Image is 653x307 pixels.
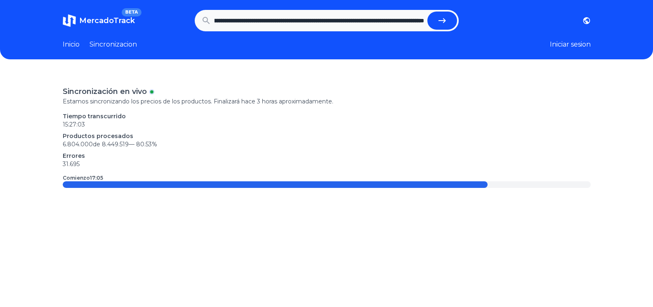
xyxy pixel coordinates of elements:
p: Comienzo [63,175,103,181]
time: 17:05 [90,175,103,181]
span: 80.53 % [136,141,157,148]
time: 15:27:03 [63,121,85,128]
a: Inicio [63,40,80,49]
span: MercadoTrack [79,16,135,25]
a: Sincronizacion [90,40,137,49]
p: 6.804.000 de 8.449.519 — [63,140,591,148]
p: Productos procesados [63,132,591,140]
img: MercadoTrack [63,14,76,27]
p: Estamos sincronizando los precios de los productos. Finalizará hace 3 horas aproximadamente. [63,97,591,105]
p: Sincronización en vivo [63,86,147,97]
span: BETA [122,8,141,16]
p: 31.695 [63,160,591,168]
button: Iniciar sesion [550,40,591,49]
p: Tiempo transcurrido [63,112,591,120]
a: MercadoTrackBETA [63,14,135,27]
p: Errores [63,152,591,160]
